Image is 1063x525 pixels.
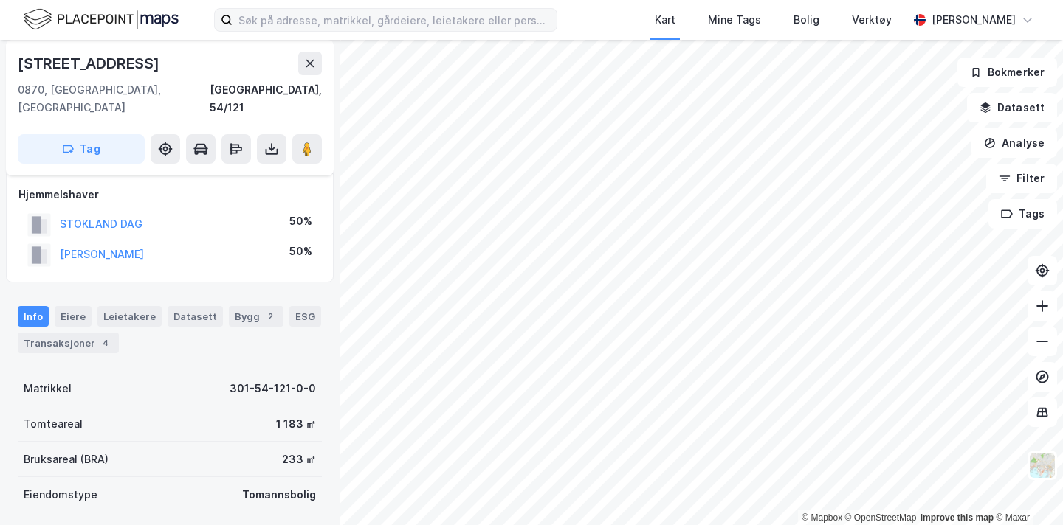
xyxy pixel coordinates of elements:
[986,164,1057,193] button: Filter
[802,512,842,523] a: Mapbox
[24,7,179,32] img: logo.f888ab2527a4732fd821a326f86c7f29.svg
[229,306,283,327] div: Bygg
[932,11,1016,29] div: [PERSON_NAME]
[24,415,83,433] div: Tomteareal
[852,11,892,29] div: Verktøy
[289,306,321,327] div: ESG
[263,309,278,324] div: 2
[18,81,210,117] div: 0870, [GEOGRAPHIC_DATA], [GEOGRAPHIC_DATA]
[708,11,761,29] div: Mine Tags
[230,380,316,397] div: 301-54-121-0-0
[18,186,321,204] div: Hjemmelshaver
[168,306,223,327] div: Datasett
[289,243,312,260] div: 50%
[24,451,109,468] div: Bruksareal (BRA)
[18,306,49,327] div: Info
[24,486,97,504] div: Eiendomstype
[289,212,312,230] div: 50%
[97,306,162,327] div: Leietakere
[242,486,316,504] div: Tomannsbolig
[794,11,819,29] div: Bolig
[282,451,316,468] div: 233 ㎡
[18,333,119,353] div: Transaksjoner
[233,9,557,31] input: Søk på adresse, matrikkel, gårdeiere, leietakere eller personer
[988,199,1057,229] button: Tags
[655,11,675,29] div: Kart
[98,335,113,350] div: 4
[276,415,316,433] div: 1 183 ㎡
[845,512,917,523] a: OpenStreetMap
[957,58,1057,87] button: Bokmerker
[210,81,322,117] div: [GEOGRAPHIC_DATA], 54/121
[989,454,1063,525] div: Kontrollprogram for chat
[971,128,1057,158] button: Analyse
[967,93,1057,122] button: Datasett
[18,134,145,164] button: Tag
[18,52,162,75] div: [STREET_ADDRESS]
[989,454,1063,525] iframe: Chat Widget
[24,380,72,397] div: Matrikkel
[921,512,994,523] a: Improve this map
[1028,451,1056,479] img: Z
[55,306,92,327] div: Eiere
